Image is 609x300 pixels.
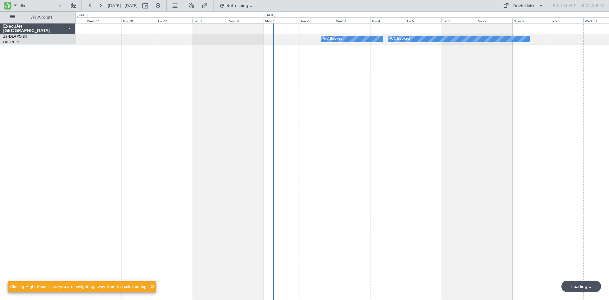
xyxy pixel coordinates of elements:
[228,17,263,23] div: Sun 31
[323,34,343,44] div: A/C Booked
[299,17,335,23] div: Tue 2
[265,13,275,18] div: [DATE]
[548,17,583,23] div: Tue 9
[77,13,88,18] div: [DATE]
[157,17,192,23] div: Fri 29
[512,17,548,23] div: Mon 8
[108,3,138,9] span: [DATE] - [DATE]
[3,35,27,39] a: ZS-DLAPC-24
[3,35,16,39] span: ZS-DLA
[561,281,601,292] div: Loading...
[335,17,370,23] div: Wed 3
[19,1,56,10] input: A/C (Reg. or Type)
[7,12,69,23] button: All Aircraft
[406,17,441,23] div: Fri 5
[264,17,299,23] div: Mon 1
[477,17,512,23] div: Sun 7
[16,15,67,20] span: All Aircraft
[10,284,147,290] div: Closing Flight Panel since you are navigating away from the selected leg
[441,17,477,23] div: Sat 6
[500,1,547,11] button: Quick Links
[192,17,228,23] div: Sat 30
[226,3,253,8] span: Refreshing...
[217,1,255,11] button: Refreshing...
[370,17,406,23] div: Thu 4
[390,34,410,44] div: A/C Booked
[86,17,121,23] div: Wed 27
[121,17,157,23] div: Thu 28
[3,40,20,44] a: FACT/CPT
[513,3,534,10] div: Quick Links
